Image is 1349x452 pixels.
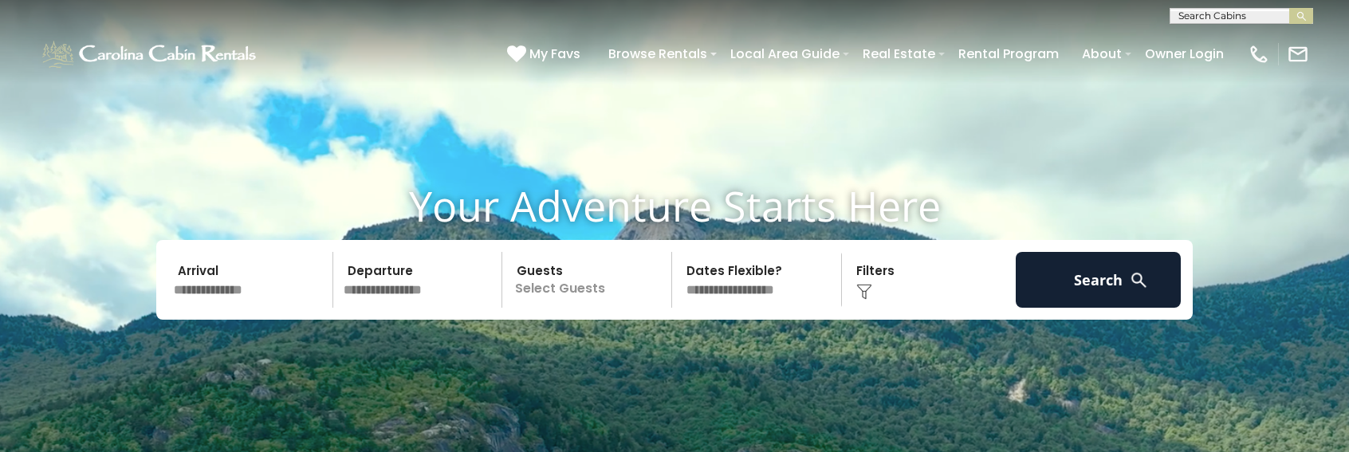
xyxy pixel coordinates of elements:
[1016,252,1181,308] button: Search
[856,284,872,300] img: filter--v1.png
[1129,270,1149,290] img: search-regular-white.png
[600,40,715,68] a: Browse Rentals
[950,40,1067,68] a: Rental Program
[1287,43,1309,65] img: mail-regular-white.png
[40,38,261,70] img: White-1-1-2.png
[507,252,671,308] p: Select Guests
[1074,40,1130,68] a: About
[529,44,580,64] span: My Favs
[722,40,848,68] a: Local Area Guide
[855,40,943,68] a: Real Estate
[1248,43,1270,65] img: phone-regular-white.png
[507,44,584,65] a: My Favs
[1137,40,1232,68] a: Owner Login
[12,181,1337,230] h1: Your Adventure Starts Here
